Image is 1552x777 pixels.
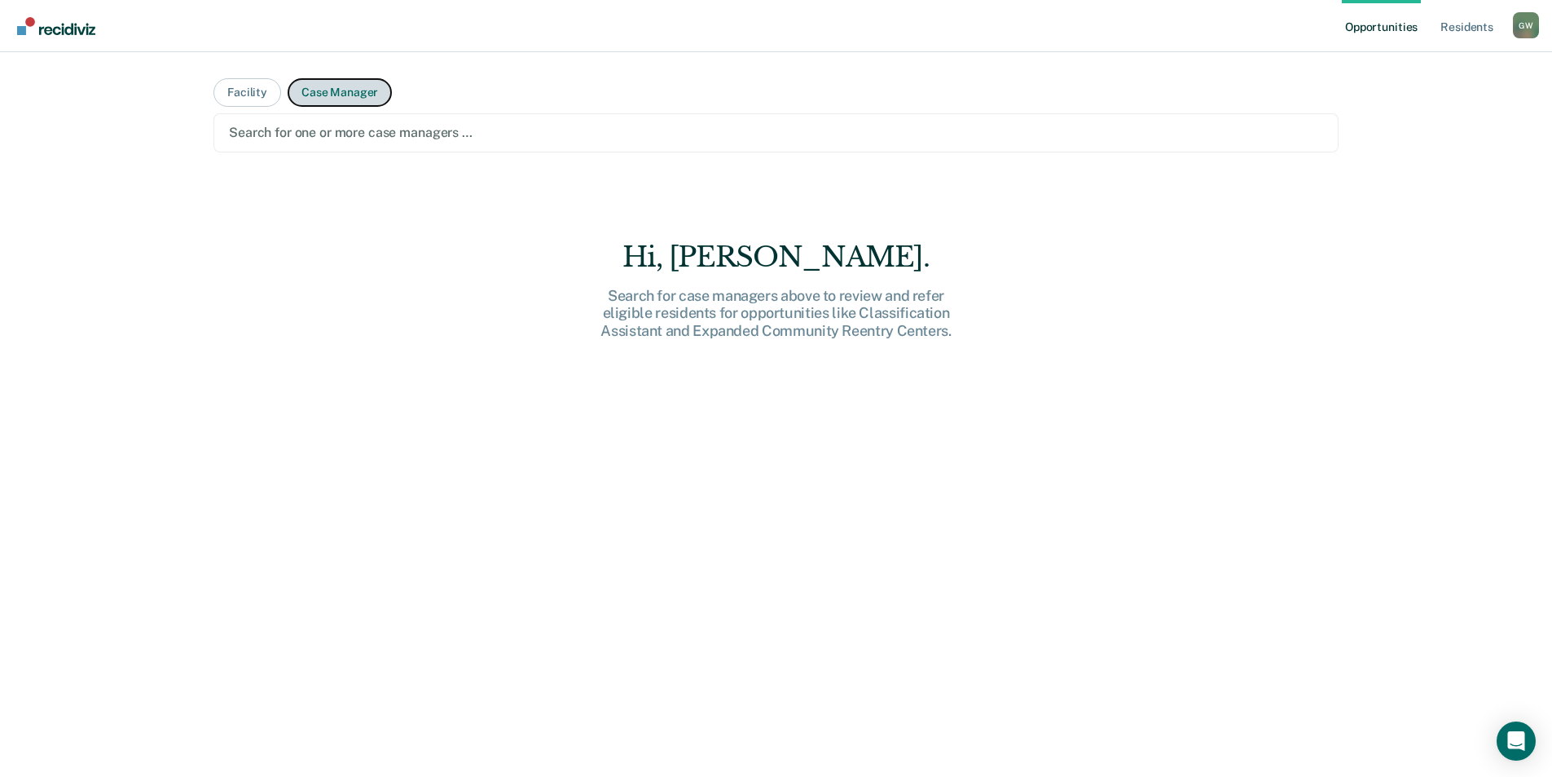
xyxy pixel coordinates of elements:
[516,287,1037,340] div: Search for case managers above to review and refer eligible residents for opportunities like Clas...
[1497,722,1536,761] div: Open Intercom Messenger
[1513,12,1539,38] div: G W
[213,78,281,107] button: Facility
[17,17,95,35] img: Recidiviz
[1513,12,1539,38] button: Profile dropdown button
[288,78,392,107] button: Case Manager
[516,241,1037,274] div: Hi, [PERSON_NAME].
